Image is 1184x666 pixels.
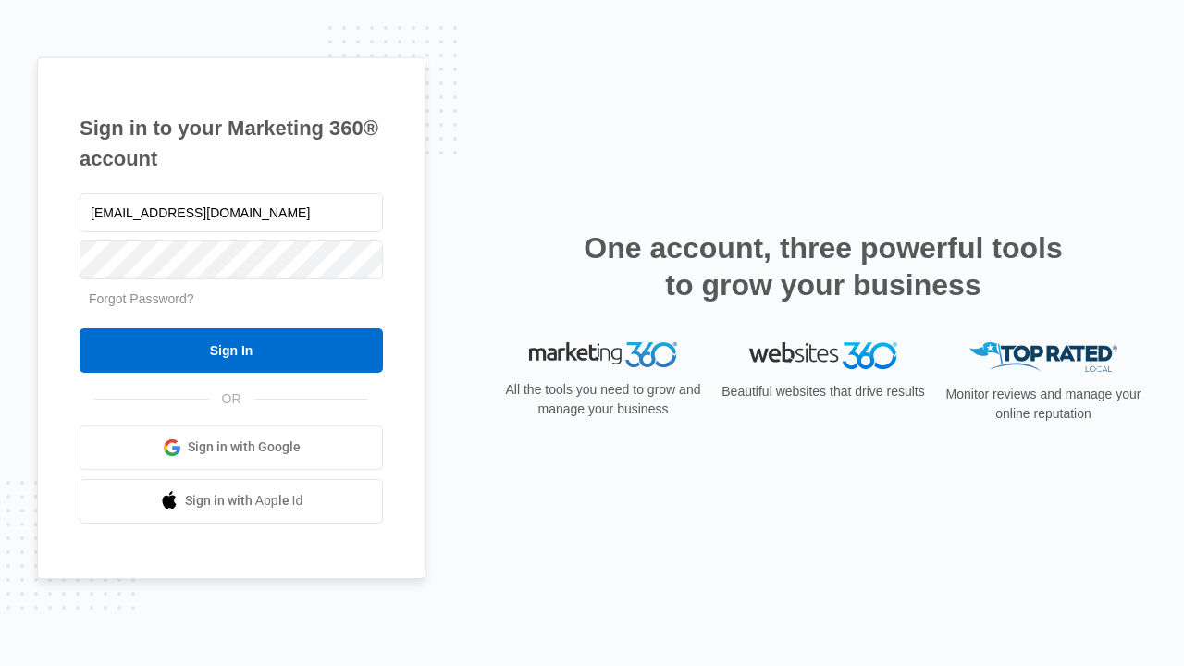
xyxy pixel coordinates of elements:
[185,491,303,511] span: Sign in with Apple Id
[749,342,897,369] img: Websites 360
[499,380,707,419] p: All the tools you need to grow and manage your business
[89,291,194,306] a: Forgot Password?
[80,479,383,524] a: Sign in with Apple Id
[529,342,677,368] img: Marketing 360
[209,389,254,409] span: OR
[720,382,927,401] p: Beautiful websites that drive results
[578,229,1068,303] h2: One account, three powerful tools to grow your business
[80,113,383,174] h1: Sign in to your Marketing 360® account
[80,328,383,373] input: Sign In
[969,342,1117,373] img: Top Rated Local
[940,385,1147,424] p: Monitor reviews and manage your online reputation
[188,438,301,457] span: Sign in with Google
[80,193,383,232] input: Email
[80,425,383,470] a: Sign in with Google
